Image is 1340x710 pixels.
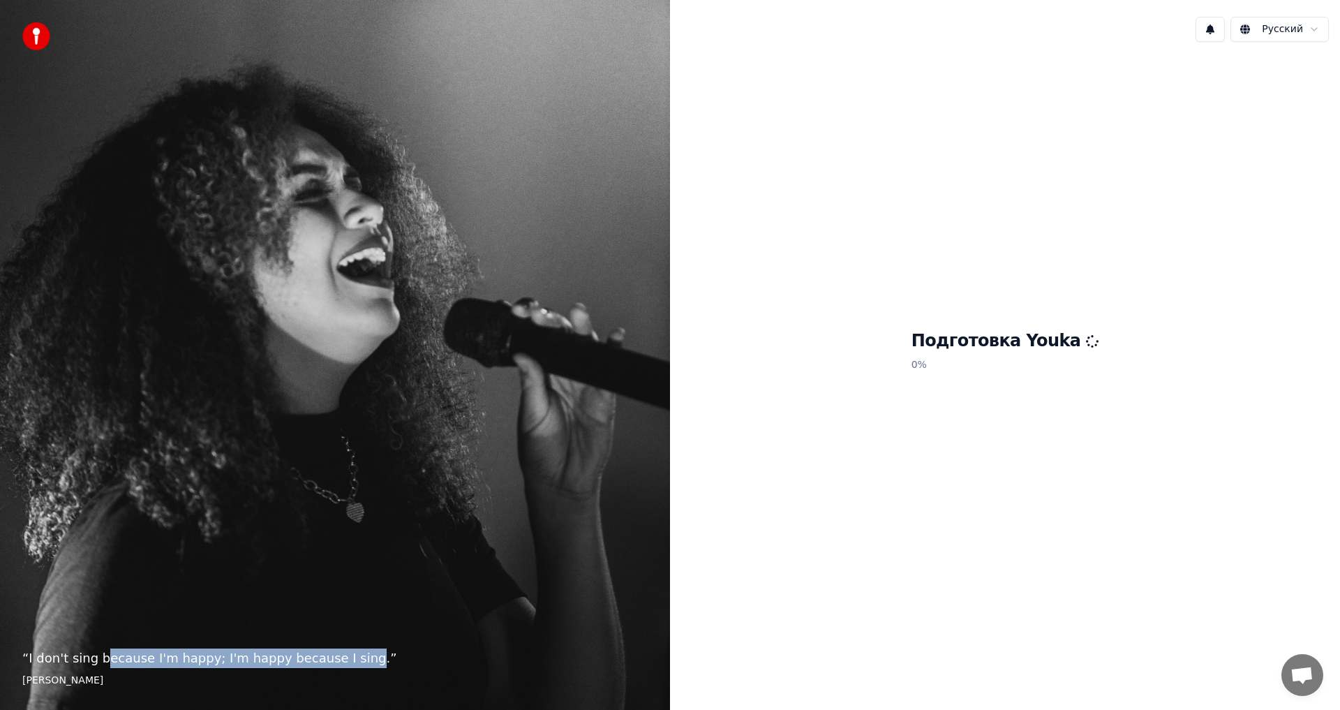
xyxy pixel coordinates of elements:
div: Открытый чат [1281,654,1323,696]
img: youka [22,22,50,50]
h1: Подготовка Youka [911,330,1099,353]
p: 0 % [911,353,1099,378]
p: “ I don't sing because I'm happy; I'm happy because I sing. ” [22,649,648,668]
footer: [PERSON_NAME] [22,674,648,688]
